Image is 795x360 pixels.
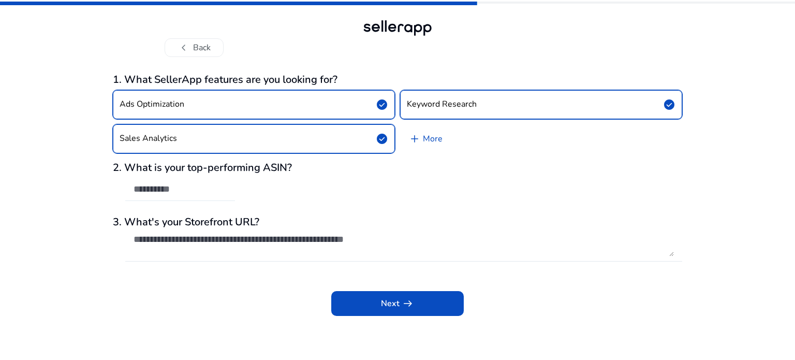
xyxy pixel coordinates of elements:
span: chevron_left [178,41,190,54]
button: Keyword Researchcheck_circle [400,90,682,119]
span: add [408,133,421,145]
span: arrow_right_alt [402,297,414,310]
button: chevron_leftBack [165,38,224,57]
h4: Keyword Research [407,99,477,109]
span: check_circle [376,133,388,145]
a: More [400,124,451,153]
span: check_circle [663,98,675,111]
h4: Ads Optimization [120,99,184,109]
span: check_circle [376,98,388,111]
h3: 3. What's your Storefront URL? [113,216,682,228]
button: Sales Analyticscheck_circle [113,124,395,153]
h3: 1. What SellerApp features are you looking for? [113,74,682,86]
button: Ads Optimizationcheck_circle [113,90,395,119]
h4: Sales Analytics [120,134,177,143]
button: Nextarrow_right_alt [331,291,464,316]
span: Next [381,297,414,310]
h3: 2. What is your top-performing ASIN? [113,162,682,174]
